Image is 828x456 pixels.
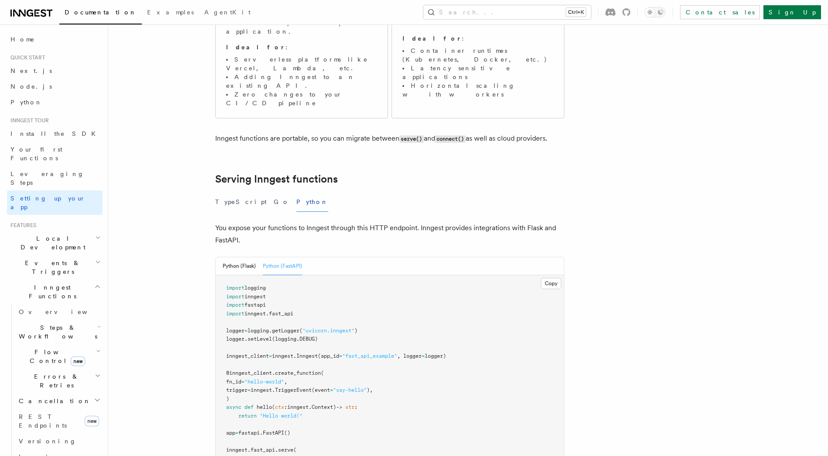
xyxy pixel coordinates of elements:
[402,34,553,43] p: :
[15,369,103,393] button: Errors & Retries
[15,304,103,320] a: Overview
[278,447,293,453] span: serve
[423,5,591,19] button: Search...Ctrl+K
[296,353,318,359] span: Inngest
[7,166,103,190] a: Leveraging Steps
[272,336,318,342] span: (logging.DEBUG)
[284,430,290,436] span: ()
[215,222,564,246] p: You expose your functions to Inngest through this HTTP endpoint. Inngest provides integrations wi...
[226,43,377,52] p: :
[226,336,244,342] span: logger
[223,257,256,275] button: Python (Flask)
[226,404,241,410] span: async
[354,404,357,410] span: :
[7,142,103,166] a: Your first Functions
[204,9,251,16] span: AgentKit
[402,81,553,99] li: Horizontal scaling with workers
[269,311,293,317] span: fast_api
[226,90,377,107] li: Zero changes to your CI/CD pipeline
[247,447,251,453] span: .
[226,387,247,393] span: trigger
[10,35,35,44] span: Home
[247,387,251,393] span: =
[215,173,338,185] a: Serving Inngest functions
[15,320,103,344] button: Steps & Workflows
[342,353,397,359] span: "fast_api_example"
[238,413,257,419] span: return
[284,379,287,385] span: ,
[287,404,309,410] span: inngest
[147,9,194,16] span: Examples
[299,328,302,334] span: (
[251,447,275,453] span: fast_api
[251,387,275,393] span: inngest.
[19,308,109,315] span: Overview
[257,404,272,410] span: hello
[275,404,284,410] span: ctx
[71,356,85,366] span: new
[226,73,377,90] li: Adding Inngest to an existing API.
[272,370,275,376] span: .
[247,336,272,342] span: setLevel
[7,63,103,79] a: Next.js
[85,416,99,426] span: new
[367,387,373,393] span: ),
[226,430,235,436] span: app
[7,234,95,252] span: Local Development
[402,64,553,81] li: Latency sensitive applications
[19,438,76,445] span: Versioning
[336,404,342,410] span: ->
[260,413,302,419] span: "Hello world!"
[339,353,342,359] span: =
[7,259,95,276] span: Events & Triggers
[422,353,425,359] span: =
[10,83,52,90] span: Node.js
[15,344,103,369] button: Flow Controlnew
[226,396,229,402] span: )
[7,117,49,124] span: Inngest tour
[226,447,247,453] span: inngest
[15,397,91,405] span: Cancellation
[7,54,45,61] span: Quick start
[244,336,247,342] span: .
[226,311,244,317] span: import
[7,222,36,229] span: Features
[435,135,466,143] code: connect()
[309,404,312,410] span: .
[215,192,267,212] button: TypeScript
[321,370,324,376] span: (
[260,430,263,436] span: .
[296,192,328,212] button: Python
[241,379,244,385] span: =
[330,387,333,393] span: =
[302,328,354,334] span: "uvicorn.inngest"
[402,46,553,64] li: Container runtimes (Kubernetes, Docker, etc.)
[318,353,339,359] span: (app_id
[244,294,266,300] span: inngest
[226,55,377,73] li: Serverless platforms like Vercel, Lambda, etc.
[10,99,42,106] span: Python
[272,353,293,359] span: inngest
[397,353,422,359] span: , logger
[541,278,561,289] button: Copy
[244,285,266,291] span: logging
[226,302,244,308] span: import
[763,5,821,19] a: Sign Up
[10,67,52,74] span: Next.js
[226,379,241,385] span: fn_id
[199,3,256,24] a: AgentKit
[7,31,103,47] a: Home
[312,387,330,393] span: (event
[402,35,462,42] strong: Ideal for
[274,192,289,212] button: Go
[247,328,269,334] span: logging
[7,94,103,110] a: Python
[59,3,142,24] a: Documentation
[7,280,103,304] button: Inngest Functions
[293,353,296,359] span: .
[238,430,260,436] span: fastapi
[333,387,367,393] span: "say-hello"
[142,3,199,24] a: Examples
[7,255,103,280] button: Events & Triggers
[226,328,244,334] span: logger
